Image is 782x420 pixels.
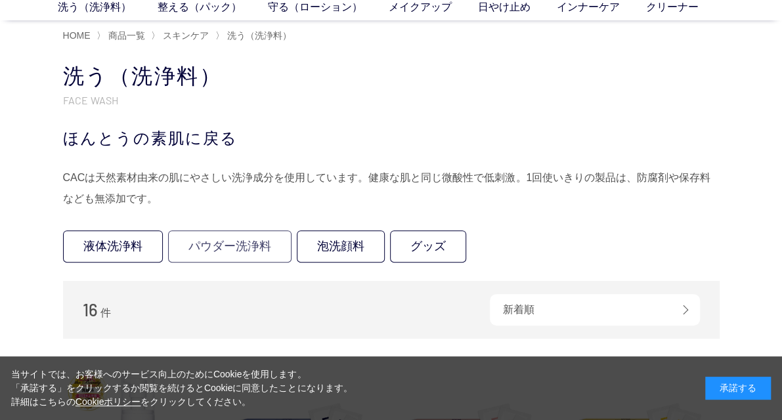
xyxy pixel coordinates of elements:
[705,377,771,400] div: 承諾する
[151,30,212,42] li: 〉
[106,30,145,41] a: 商品一覧
[100,307,111,318] span: 件
[97,30,148,42] li: 〉
[390,230,466,262] a: グッズ
[215,30,295,42] li: 〉
[108,30,145,41] span: 商品一覧
[227,30,292,41] span: 洗う（洗浄料）
[63,127,720,150] div: ほんとうの素肌に戻る
[63,230,163,262] a: 液体洗浄料
[76,396,141,407] a: Cookieポリシー
[163,30,209,41] span: スキンケア
[225,30,292,41] a: 洗う（洗浄料）
[490,294,700,325] div: 新着順
[297,230,385,262] a: 泡洗顔料
[160,30,209,41] a: スキンケア
[63,167,720,209] div: CACは天然素材由来の肌にやさしい洗浄成分を使用しています。健康な肌と同じ微酸性で低刺激。1回使いきりの製品は、防腐剤や保存料なども無添加です。
[63,93,720,107] p: FACE WASH
[168,230,292,262] a: パウダー洗浄料
[83,299,98,320] span: 16
[63,62,720,91] h1: 洗う（洗浄料）
[11,367,353,409] div: 当サイトでは、お客様へのサービス向上のためにCookieを使用します。 「承諾する」をクリックするか閲覧を続けるとCookieに同意したことになります。 詳細はこちらの をクリックしてください。
[63,30,91,41] a: HOME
